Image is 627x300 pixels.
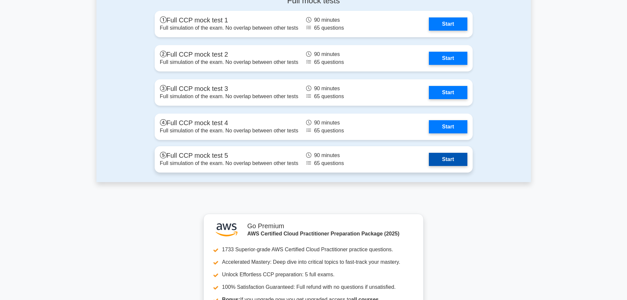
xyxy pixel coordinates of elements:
a: Start [429,153,467,166]
a: Start [429,17,467,31]
a: Start [429,52,467,65]
a: Start [429,120,467,133]
a: Start [429,86,467,99]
